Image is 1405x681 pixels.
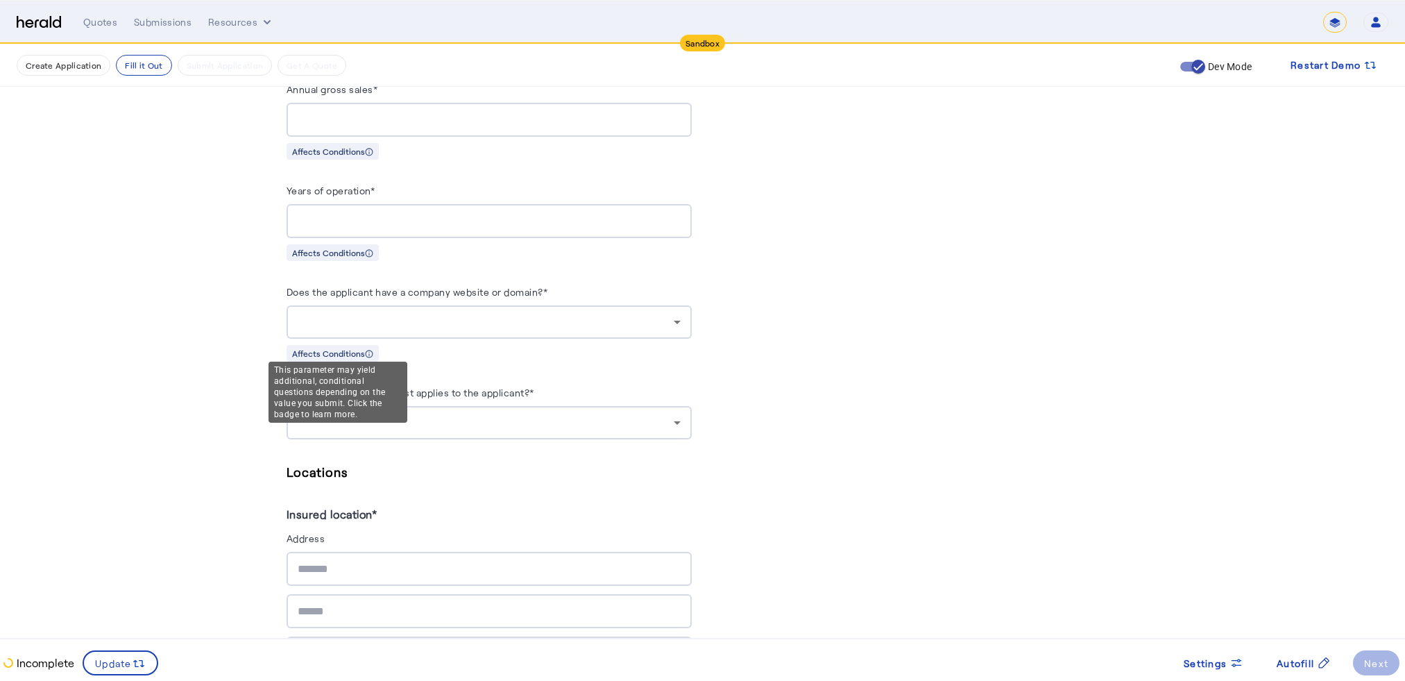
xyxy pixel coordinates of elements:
[178,55,272,76] button: Submit Application
[116,55,171,76] button: Fill it Out
[287,532,325,544] label: Address
[269,362,407,423] div: This parameter may yield additional, conditional questions depending on the value you submit. Cli...
[680,35,725,51] div: Sandbox
[287,185,375,196] label: Years of operation*
[1279,53,1388,78] button: Restart Demo
[287,387,534,398] label: Which ownership type best applies to the applicant?*
[83,15,117,29] div: Quotes
[95,656,132,671] span: Update
[287,345,379,362] div: Affects Conditions
[287,83,378,95] label: Annual gross sales*
[83,650,158,675] button: Update
[287,507,377,521] label: Insured location*
[1277,656,1314,671] span: Autofill
[208,15,274,29] button: Resources dropdown menu
[287,244,379,261] div: Affects Conditions
[287,462,692,482] h5: Locations
[1205,60,1252,74] label: Dev Mode
[1266,650,1342,675] button: Autofill
[17,55,110,76] button: Create Application
[17,16,61,29] img: Herald Logo
[287,143,379,160] div: Affects Conditions
[14,655,74,671] p: Incomplete
[1184,656,1227,671] span: Settings
[278,55,346,76] button: Get A Quote
[134,15,191,29] div: Submissions
[1173,650,1254,675] button: Settings
[1291,57,1361,74] span: Restart Demo
[287,286,548,298] label: Does the applicant have a company website or domain?*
